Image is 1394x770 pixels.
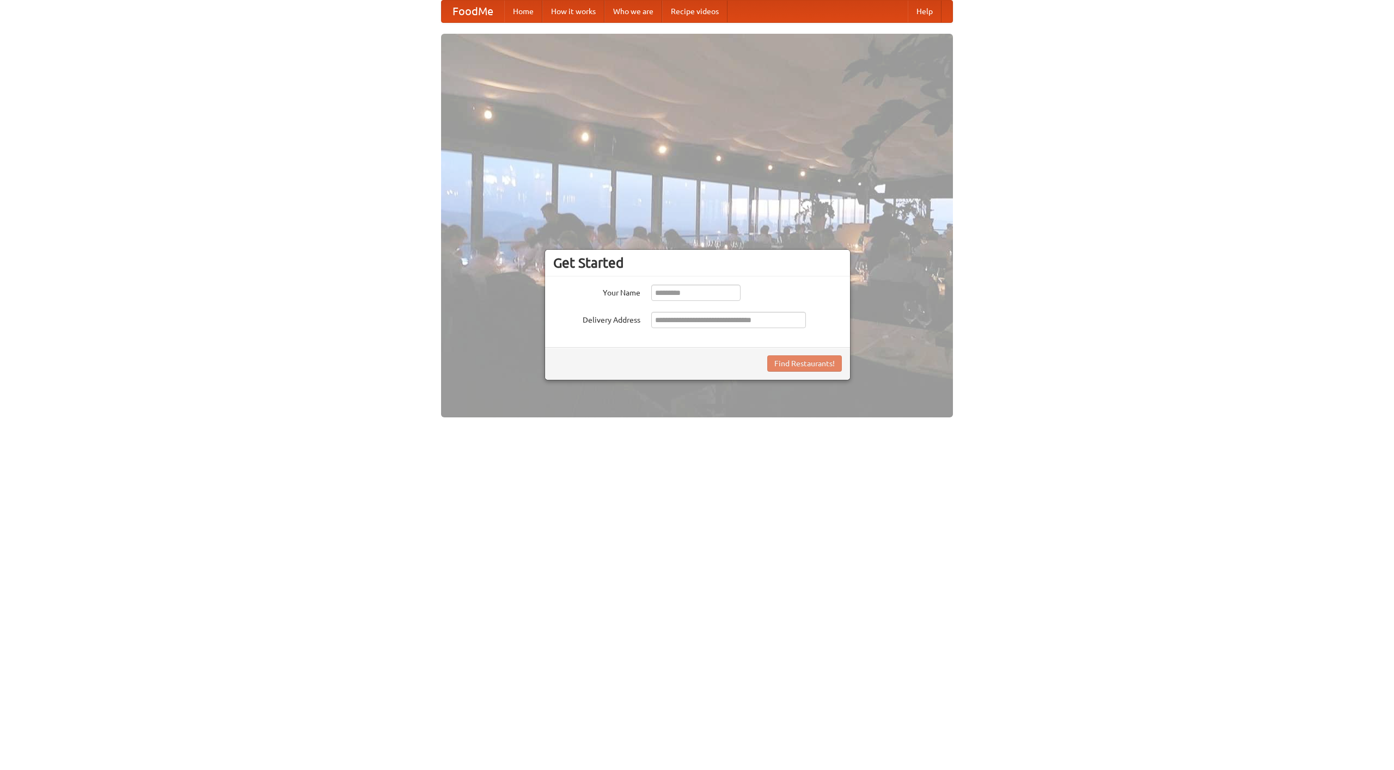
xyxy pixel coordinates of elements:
a: Home [504,1,542,22]
label: Your Name [553,285,640,298]
a: Recipe videos [662,1,727,22]
label: Delivery Address [553,312,640,325]
a: Help [908,1,941,22]
button: Find Restaurants! [767,355,842,372]
a: How it works [542,1,604,22]
h3: Get Started [553,255,842,271]
a: Who we are [604,1,662,22]
a: FoodMe [442,1,504,22]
